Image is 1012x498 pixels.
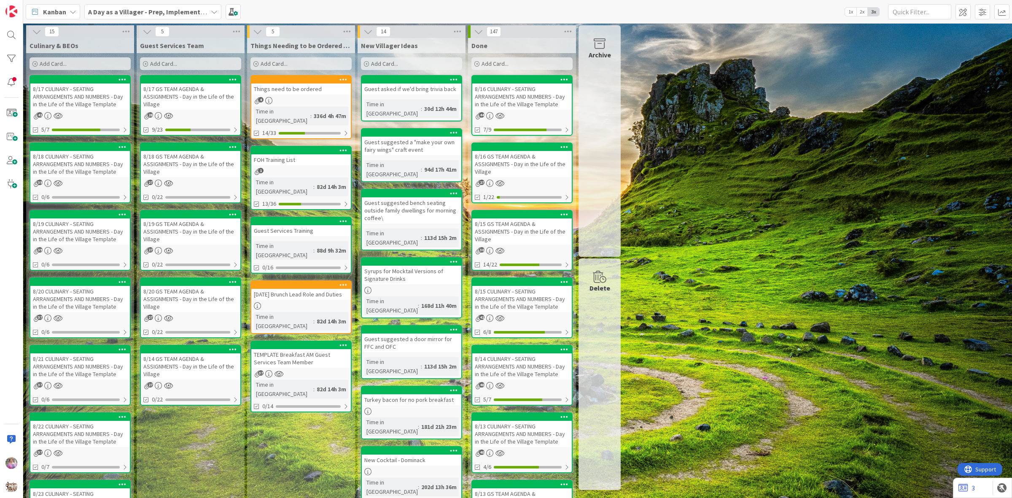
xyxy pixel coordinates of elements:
div: 8/22 CULINARY - SEATING ARRANGEMENTS AND NUMBERS - Day in the Life of the Village Template [30,421,130,447]
div: Time in [GEOGRAPHIC_DATA] [364,478,418,496]
div: Guest asked if we'd bring trivia back [362,76,461,94]
div: Guest suggested a door mirror for FFC and OFC [362,334,461,352]
div: 8/20 CULINARY - SEATING ARRANGEMENTS AND NUMBERS - Day in the Life of the Village Template [30,278,130,312]
span: 147 [487,27,501,37]
div: TEMPLATE Breakfast AM Guest Services Team Member [251,342,351,368]
a: 8/18 CULINARY - SEATING ARRANGEMENTS AND NUMBERS - Day in the Life of the Village Template0/6 [30,143,131,203]
span: 5/7 [41,125,49,134]
span: 41 [479,315,484,320]
span: Add Card... [40,60,67,67]
span: 27 [479,180,484,185]
a: 8/19 CULINARY - SEATING ARRANGEMENTS AND NUMBERS - Day in the Life of the Village Template0/6 [30,210,131,271]
a: 8/16 CULINARY - SEATING ARRANGEMENTS AND NUMBERS - Day in the Life of the Village Template7/9 [471,75,573,136]
div: Time in [GEOGRAPHIC_DATA] [364,417,418,436]
span: : [310,111,312,121]
div: Time in [GEOGRAPHIC_DATA] [364,229,421,247]
div: 8/16 GS TEAM AGENDA & ASSIGNMENTS - Day in the Life of the Village [472,151,572,177]
div: 8/21 CULINARY - SEATING ARRANGEMENTS AND NUMBERS - Day in the Life of the Village Template [30,353,130,380]
a: Guest suggested a "make your own fairy wings" craft eventTime in [GEOGRAPHIC_DATA]:94d 17h 41m [361,128,462,182]
div: 88d 9h 32m [315,246,348,255]
div: 8/19 CULINARY - SEATING ARRANGEMENTS AND NUMBERS - Day in the Life of the Village Template [30,218,130,245]
a: [DATE] Brunch Lead Role and DutiesTime in [GEOGRAPHIC_DATA]:82d 14h 3m [250,280,352,334]
div: Time in [GEOGRAPHIC_DATA] [364,357,421,376]
span: 0/6 [41,193,49,202]
a: Guest asked if we'd bring trivia backTime in [GEOGRAPHIC_DATA]:30d 12h 44m [361,75,462,121]
span: 4/6 [483,463,491,471]
span: 0/22 [152,328,163,336]
div: New Cocktail - Dominack [362,455,461,466]
div: 168d 11h 40m [419,301,459,310]
div: 113d 15h 2m [422,362,459,371]
div: [DATE] Brunch Lead Role and Duties [251,289,351,300]
span: 5 [266,27,280,37]
a: FOH Training ListTime in [GEOGRAPHIC_DATA]:82d 14h 3m13/36 [250,146,352,210]
div: 8/15 CULINARY - SEATING ARRANGEMENTS AND NUMBERS - Day in the Life of the Village Template [472,286,572,312]
div: 8/13 CULINARY - SEATING ARRANGEMENTS AND NUMBERS - Day in the Life of the Village Template [472,421,572,447]
span: 14/33 [262,129,276,137]
div: 8/14 GS TEAM AGENDA & ASSIGNMENTS - Day in the Life of the Village [141,346,240,380]
span: Add Card... [150,60,177,67]
div: 8/17 GS TEAM AGENDA & ASSIGNMENTS - Day in the Life of the Village [141,83,240,110]
a: 8/15 GS TEAM AGENDA & ASSIGNMENTS - Day in the Life of the Village14/22 [471,210,573,271]
div: 8/19 GS TEAM AGENDA & ASSIGNMENTS - Day in the Life of the Village [141,218,240,245]
div: Guest suggested bench seating outside family dwellings for morning coffee\ [362,190,461,223]
div: Turkey bacon for no pork breakfast [362,394,461,405]
span: 0/6 [41,328,49,336]
div: 8/16 CULINARY - SEATING ARRANGEMENTS AND NUMBERS - Day in the Life of the Village Template [472,76,572,110]
div: 94d 17h 41m [422,165,459,174]
div: 8/15 GS TEAM AGENDA & ASSIGNMENTS - Day in the Life of the Village [472,218,572,245]
div: Time in [GEOGRAPHIC_DATA] [254,380,313,398]
span: 6/8 [483,328,491,336]
span: 28 [148,112,153,118]
a: 8/14 GS TEAM AGENDA & ASSIGNMENTS - Day in the Life of the Village0/22 [140,345,241,406]
input: Quick Filter... [888,4,951,19]
div: 202d 13h 36m [419,482,459,492]
div: Syrups for Mocktail Versions of Signature Drinks [362,258,461,284]
span: 1 [258,168,264,173]
div: New Cocktail - Dominack [362,447,461,466]
div: FOH Training List [251,154,351,165]
span: 0/16 [262,263,273,272]
a: 8/16 GS TEAM AGENDA & ASSIGNMENTS - Day in the Life of the Village1/22 [471,143,573,203]
span: : [421,362,422,371]
div: Delete [589,283,610,293]
span: Add Card... [371,60,398,67]
span: : [418,301,419,310]
img: OM [5,457,17,469]
div: 8/13 CULINARY - SEATING ARRANGEMENTS AND NUMBERS - Day in the Life of the Village Template [472,413,572,447]
a: 8/20 CULINARY - SEATING ARRANGEMENTS AND NUMBERS - Day in the Life of the Village Template0/6 [30,277,131,338]
div: 8/20 GS TEAM AGENDA & ASSIGNMENTS - Day in the Life of the Village [141,286,240,312]
span: : [421,165,422,174]
span: : [418,482,419,492]
div: 8/15 GS TEAM AGENDA & ASSIGNMENTS - Day in the Life of the Village [472,211,572,245]
div: Turkey bacon for no pork breakfast [362,387,461,405]
span: 7/9 [483,125,491,134]
a: 8/15 CULINARY - SEATING ARRANGEMENTS AND NUMBERS - Day in the Life of the Village Template6/8 [471,277,573,338]
div: 336d 4h 47m [312,111,348,121]
span: 0/14 [262,402,273,411]
span: 27 [148,315,153,320]
div: Guest Services Training [251,218,351,236]
span: : [313,182,315,191]
span: New Villager Ideas [361,41,418,50]
a: 8/13 CULINARY - SEATING ARRANGEMENTS AND NUMBERS - Day in the Life of the Village Template4/6 [471,412,573,473]
div: Things need to be ordered [251,83,351,94]
a: 8/20 GS TEAM AGENDA & ASSIGNMENTS - Day in the Life of the Village0/22 [140,277,241,338]
div: Time in [GEOGRAPHIC_DATA] [254,241,313,260]
a: 8/17 CULINARY - SEATING ARRANGEMENTS AND NUMBERS - Day in the Life of the Village Template5/7 [30,75,131,136]
div: Guest asked if we'd bring trivia back [362,83,461,94]
span: 0/22 [152,193,163,202]
div: Things need to be ordered [251,76,351,94]
span: Done [471,41,487,50]
a: Things need to be orderedTime in [GEOGRAPHIC_DATA]:336d 4h 47m14/33 [250,75,352,139]
span: 3x [868,8,879,16]
a: 3 [958,483,975,493]
div: 113d 15h 2m [422,233,459,242]
span: 27 [148,247,153,253]
div: Time in [GEOGRAPHIC_DATA] [254,178,313,196]
div: 8/18 CULINARY - SEATING ARRANGEMENTS AND NUMBERS - Day in the Life of the Village Template [30,151,130,177]
div: Guest suggested a door mirror for FFC and OFC [362,326,461,352]
div: 8/19 GS TEAM AGENDA & ASSIGNMENTS - Day in the Life of the Village [141,211,240,245]
div: Syrups for Mocktail Versions of Signature Drinks [362,266,461,284]
span: 15 [45,27,59,37]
